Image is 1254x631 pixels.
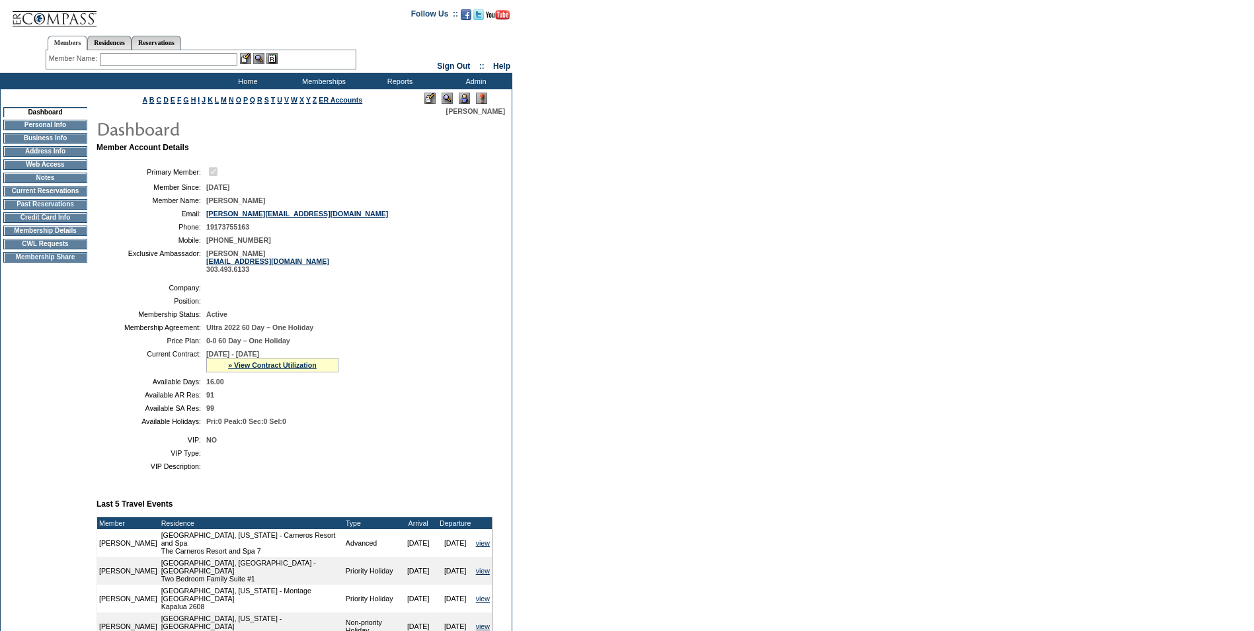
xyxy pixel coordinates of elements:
td: Web Access [3,159,87,170]
span: 19173755163 [206,223,249,231]
span: 91 [206,391,214,399]
td: [PERSON_NAME] [97,585,159,612]
td: Membership Details [3,226,87,236]
td: Credit Card Info [3,212,87,223]
div: Member Name: [49,53,100,64]
img: Edit Mode [424,93,436,104]
td: Available Holidays: [102,417,201,425]
a: view [476,622,490,630]
a: B [149,96,155,104]
span: [DATE] [206,183,229,191]
span: [PHONE_NUMBER] [206,236,271,244]
td: Company: [102,284,201,292]
td: Home [208,73,284,89]
img: Impersonate [459,93,470,104]
a: J [202,96,206,104]
a: ER Accounts [319,96,362,104]
td: [DATE] [400,585,437,612]
td: Memberships [284,73,360,89]
td: Type [344,517,400,529]
a: G [183,96,188,104]
td: Past Reservations [3,199,87,210]
td: Departure [437,517,474,529]
td: Business Info [3,133,87,144]
img: Become our fan on Facebook [461,9,471,20]
td: [DATE] [437,529,474,557]
td: Priority Holiday [344,557,400,585]
a: X [299,96,304,104]
span: [DATE] - [DATE] [206,350,259,358]
td: Membership Share [3,252,87,263]
td: CWL Requests [3,239,87,249]
td: Available Days: [102,378,201,386]
a: V [284,96,289,104]
td: Available AR Res: [102,391,201,399]
a: F [177,96,182,104]
span: NO [206,436,217,444]
a: Members [48,36,88,50]
a: Follow us on Twitter [473,13,484,21]
td: [GEOGRAPHIC_DATA], [GEOGRAPHIC_DATA] - [GEOGRAPHIC_DATA] Two Bedroom Family Suite #1 [159,557,344,585]
td: [GEOGRAPHIC_DATA], [US_STATE] - Carneros Resort and Spa The Carneros Resort and Spa 7 [159,529,344,557]
b: Member Account Details [97,143,189,152]
span: Ultra 2022 60 Day – One Holiday [206,323,313,331]
a: Reservations [132,36,181,50]
a: K [208,96,213,104]
a: D [163,96,169,104]
img: View [253,53,264,64]
td: Current Reservations [3,186,87,196]
a: Help [493,62,510,71]
a: I [198,96,200,104]
a: T [271,96,276,104]
img: pgTtlDashboard.gif [96,115,360,142]
span: :: [479,62,485,71]
td: Email: [102,210,201,218]
td: [DATE] [400,529,437,557]
a: E [171,96,175,104]
a: R [257,96,262,104]
a: view [476,567,490,575]
span: Active [206,310,227,318]
td: VIP Type: [102,449,201,457]
span: Pri:0 Peak:0 Sec:0 Sel:0 [206,417,286,425]
td: [PERSON_NAME] [97,557,159,585]
a: Subscribe to our YouTube Channel [486,13,510,21]
td: [DATE] [400,557,437,585]
td: [PERSON_NAME] [97,529,159,557]
a: S [264,96,269,104]
span: [PERSON_NAME] [206,196,265,204]
td: Membership Status: [102,310,201,318]
td: Member Since: [102,183,201,191]
td: Follow Us :: [411,8,458,24]
td: Price Plan: [102,337,201,345]
a: H [191,96,196,104]
td: Member Name: [102,196,201,204]
a: C [156,96,161,104]
a: Become our fan on Facebook [461,13,471,21]
td: [DATE] [437,585,474,612]
td: Arrival [400,517,437,529]
td: Admin [436,73,512,89]
td: [DATE] [437,557,474,585]
a: P [243,96,248,104]
td: [GEOGRAPHIC_DATA], [US_STATE] - Montage [GEOGRAPHIC_DATA] Kapalua 2608 [159,585,344,612]
b: Last 5 Travel Events [97,499,173,509]
a: Y [306,96,311,104]
a: U [277,96,282,104]
span: 99 [206,404,214,412]
img: Follow us on Twitter [473,9,484,20]
img: Reservations [266,53,278,64]
td: Exclusive Ambassador: [102,249,201,273]
a: Sign Out [437,62,470,71]
td: Available SA Res: [102,404,201,412]
td: VIP Description: [102,462,201,470]
a: M [221,96,227,104]
a: Z [313,96,317,104]
a: view [476,595,490,603]
td: Mobile: [102,236,201,244]
a: N [229,96,234,104]
td: Member [97,517,159,529]
span: 16.00 [206,378,224,386]
span: [PERSON_NAME] [446,107,505,115]
img: View Mode [442,93,453,104]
